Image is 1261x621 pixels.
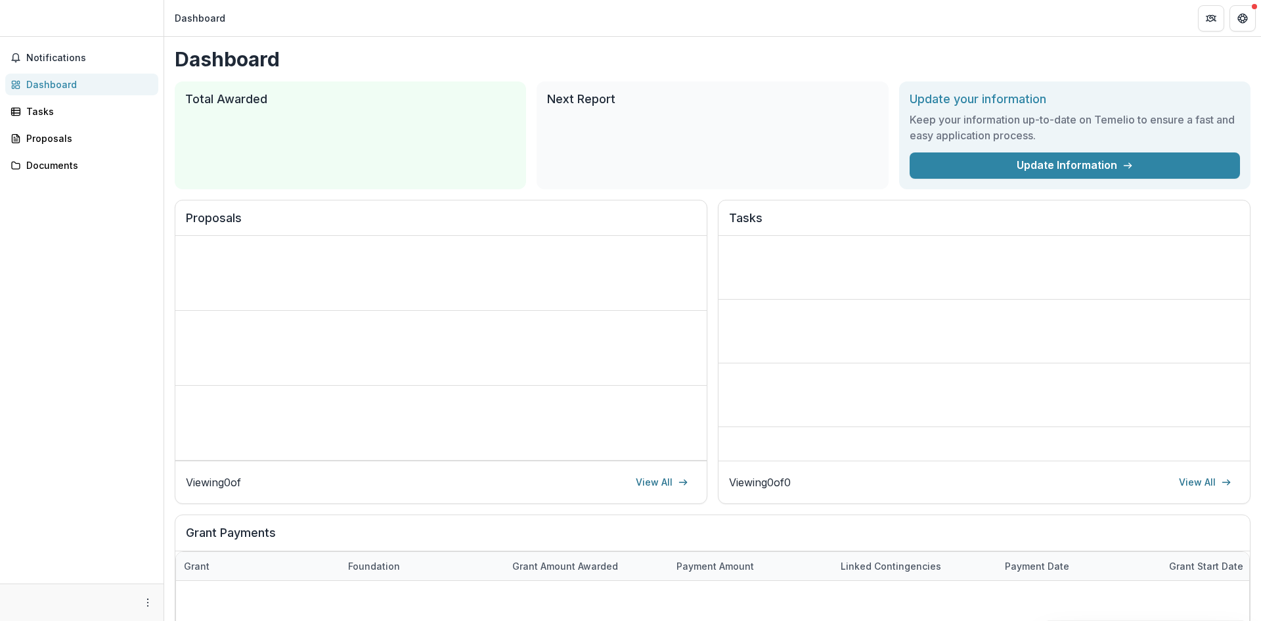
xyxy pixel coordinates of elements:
h2: Total Awarded [185,92,516,106]
h2: Proposals [186,211,696,236]
h2: Grant Payments [186,526,1239,551]
p: Viewing 0 of 0 [729,474,791,490]
div: Proposals [26,131,148,145]
nav: breadcrumb [169,9,231,28]
div: Tasks [26,104,148,118]
button: More [140,595,156,610]
a: View All [1171,472,1239,493]
a: Documents [5,154,158,176]
a: View All [628,472,696,493]
div: Documents [26,158,148,172]
h3: Keep your information up-to-date on Temelio to ensure a fast and easy application process. [910,112,1240,143]
button: Notifications [5,47,158,68]
span: Notifications [26,53,153,64]
h2: Tasks [729,211,1239,236]
div: Dashboard [26,78,148,91]
h2: Update your information [910,92,1240,106]
a: Dashboard [5,74,158,95]
h2: Next Report [547,92,877,106]
button: Get Help [1229,5,1256,32]
button: Partners [1198,5,1224,32]
a: Update Information [910,152,1240,179]
div: Dashboard [175,11,225,25]
p: Viewing 0 of [186,474,241,490]
h1: Dashboard [175,47,1250,71]
a: Tasks [5,101,158,122]
a: Proposals [5,127,158,149]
